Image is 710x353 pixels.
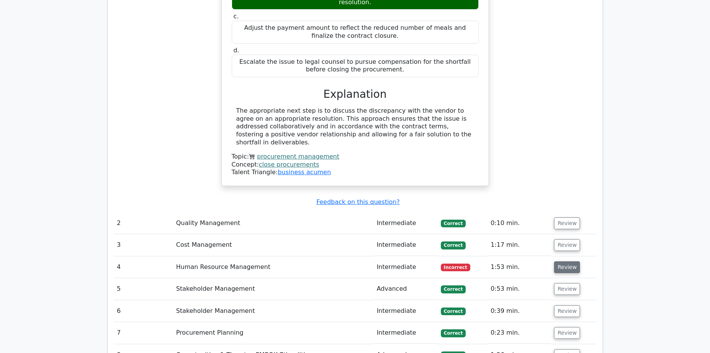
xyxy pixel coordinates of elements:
div: Escalate the issue to legal counsel to pursue compensation for the shortfall before closing the p... [232,55,479,78]
td: 2 [114,212,173,234]
div: Adjust the payment amount to reflect the reduced number of meals and finalize the contract closure. [232,21,479,44]
div: Talent Triangle: [232,153,479,176]
a: business acumen [278,168,331,176]
td: 5 [114,278,173,300]
span: Correct [441,329,466,337]
td: 0:39 min. [487,300,551,322]
div: The appropriate next step is to discuss the discrepancy with the vendor to agree on an appropriat... [236,107,474,147]
td: 1:17 min. [487,234,551,256]
span: Correct [441,241,466,249]
td: 0:10 min. [487,212,551,234]
td: Intermediate [374,256,438,278]
td: 6 [114,300,173,322]
button: Review [554,261,580,273]
span: Correct [441,308,466,315]
button: Review [554,239,580,251]
span: c. [234,13,239,20]
td: Human Resource Management [173,256,374,278]
button: Review [554,217,580,229]
td: Stakeholder Management [173,300,374,322]
div: Topic: [232,153,479,161]
td: 1:53 min. [487,256,551,278]
td: 7 [114,322,173,344]
a: Feedback on this question? [316,198,400,206]
td: Advanced [374,278,438,300]
td: Intermediate [374,322,438,344]
button: Review [554,327,580,339]
button: Review [554,283,580,295]
td: 3 [114,234,173,256]
span: d. [234,47,239,54]
div: Concept: [232,161,479,169]
td: 0:23 min. [487,322,551,344]
td: Cost Management [173,234,374,256]
a: procurement management [257,153,339,160]
td: 4 [114,256,173,278]
button: Review [554,305,580,317]
td: 0:53 min. [487,278,551,300]
td: Intermediate [374,234,438,256]
span: Correct [441,220,466,227]
span: Correct [441,285,466,293]
td: Intermediate [374,212,438,234]
h3: Explanation [236,88,474,101]
span: Incorrect [441,264,470,271]
td: Quality Management [173,212,374,234]
td: Stakeholder Management [173,278,374,300]
td: Procurement Planning [173,322,374,344]
a: close procurements [259,161,319,168]
td: Intermediate [374,300,438,322]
